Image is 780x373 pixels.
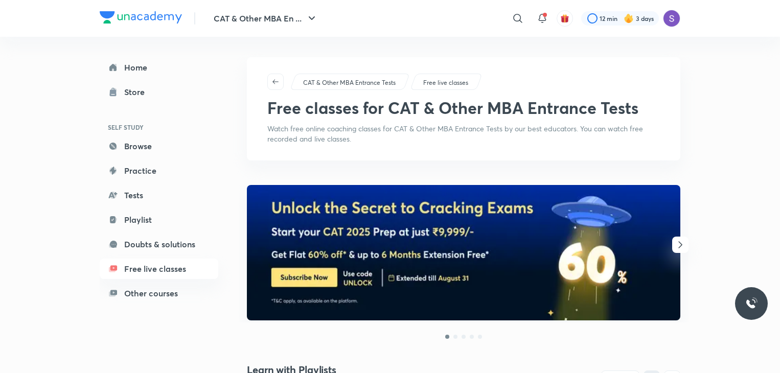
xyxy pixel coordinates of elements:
[560,14,569,23] img: avatar
[100,119,218,136] h6: SELF STUDY
[423,78,468,87] p: Free live classes
[100,57,218,78] a: Home
[745,297,758,310] img: ttu
[100,11,182,24] img: Company Logo
[100,209,218,230] a: Playlist
[267,98,638,118] h1: Free classes for CAT & Other MBA Entrance Tests
[100,259,218,279] a: Free live classes
[557,10,573,27] button: avatar
[663,10,680,27] img: Sapara Premji
[100,234,218,254] a: Doubts & solutions
[124,86,151,98] div: Store
[100,136,218,156] a: Browse
[303,78,396,87] p: CAT & Other MBA Entrance Tests
[247,185,680,322] a: banner
[247,185,680,320] img: banner
[208,8,324,29] button: CAT & Other MBA En ...
[100,185,218,205] a: Tests
[422,78,470,87] a: Free live classes
[100,82,218,102] a: Store
[267,124,660,144] p: Watch free online coaching classes for CAT & Other MBA Entrance Tests by our best educators. You ...
[302,78,398,87] a: CAT & Other MBA Entrance Tests
[100,11,182,26] a: Company Logo
[624,13,634,24] img: streak
[100,160,218,181] a: Practice
[100,283,218,304] a: Other courses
